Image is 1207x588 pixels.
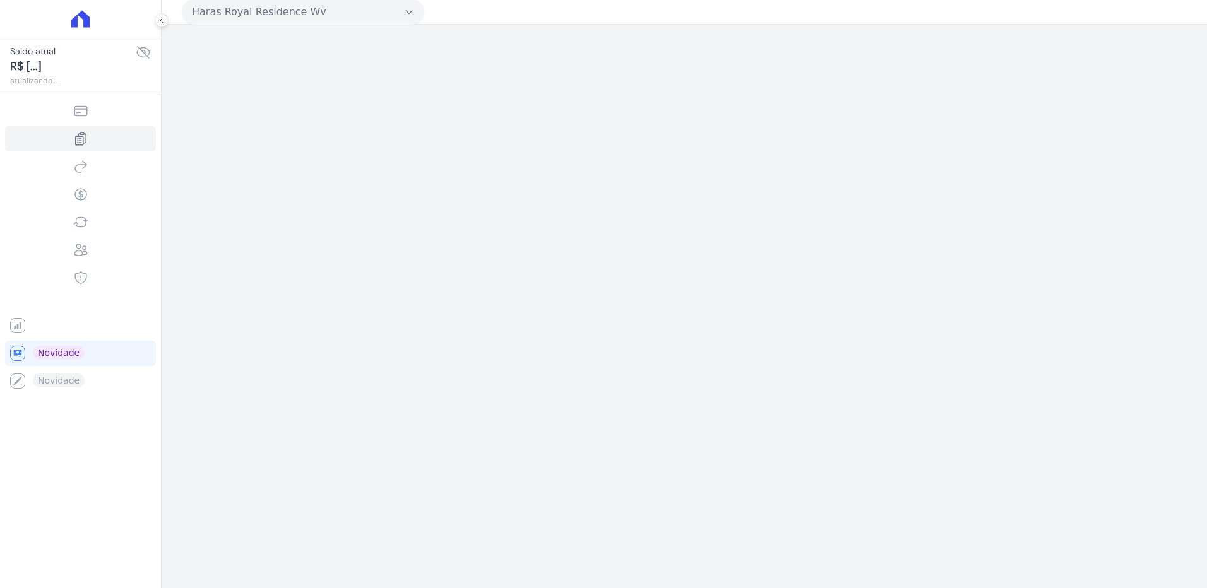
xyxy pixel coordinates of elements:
[10,45,136,58] span: Saldo atual
[10,75,136,86] span: atualizando...
[33,346,85,360] span: Novidade
[5,341,156,366] a: Novidade
[10,58,136,75] span: R$ [...]
[10,98,151,394] nav: Sidebar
